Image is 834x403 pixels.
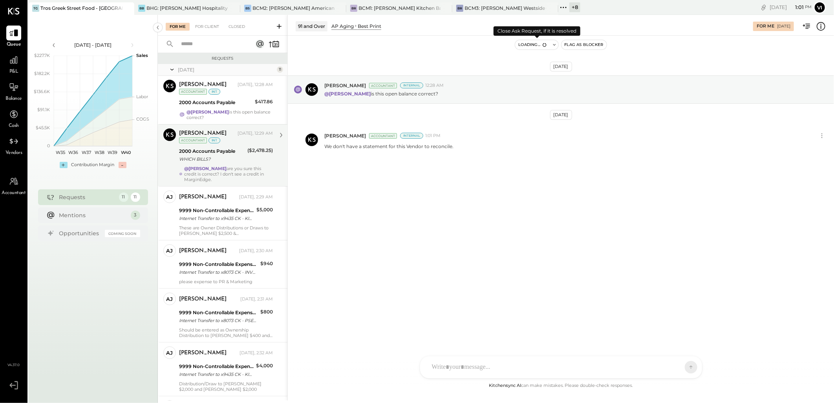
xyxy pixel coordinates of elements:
[515,40,550,49] button: Loading...
[494,26,580,36] div: Close Ask Request, if it is resolved
[119,192,128,202] div: 11
[179,193,227,201] div: [PERSON_NAME]
[179,225,273,236] div: These are Owner Distributions or Draws to [PERSON_NAME] $2,500 & [PERSON_NAME] $2,500
[131,211,140,220] div: 3
[179,370,254,378] div: Internet Transfer to x9435 CK - KICK UP
[0,174,27,197] a: Accountant
[166,295,173,303] div: AJ
[166,193,173,201] div: AJ
[208,89,220,95] div: int
[138,5,145,12] div: BB
[108,150,117,155] text: W39
[760,3,768,11] div: copy link
[252,5,335,11] div: BCM2: [PERSON_NAME] American Cooking
[166,349,173,357] div: AJ
[82,150,91,155] text: W37
[178,66,275,73] div: [DATE]
[240,350,273,356] div: [DATE], 2:32 AM
[95,150,104,155] text: W38
[179,214,254,222] div: Internet Transfer to x9435 CK - KICK UP
[71,162,115,168] div: Contribution Margin
[179,130,227,137] div: [PERSON_NAME]
[162,56,283,61] div: Requests
[239,194,273,200] div: [DATE], 2:29 AM
[324,132,366,139] span: [PERSON_NAME]
[179,137,207,143] div: Accountant
[179,327,273,338] div: Should be entered as Ownership Distribution to [PERSON_NAME] $400 and [PERSON_NAME] $400.
[105,230,140,237] div: Coming Soon
[119,162,126,168] div: -
[425,133,441,139] span: 1:01 PM
[456,5,463,12] div: BR
[260,260,273,267] div: $940
[179,349,227,357] div: [PERSON_NAME]
[187,109,229,115] strong: @[PERSON_NAME]
[179,155,245,163] div: WHICH BILLS?
[569,2,580,12] div: + 8
[814,1,826,14] button: Vi
[561,40,607,49] button: Flag as Blocker
[34,53,50,58] text: $227.7K
[47,143,50,148] text: 0
[324,91,371,97] strong: @[PERSON_NAME]
[179,99,252,106] div: 2000 Accounts Payable
[255,98,273,106] div: $417.86
[9,123,19,130] span: Cash
[32,5,39,12] div: TG
[5,150,22,157] span: Vendors
[238,82,273,88] div: [DATE], 12:28 AM
[59,193,115,201] div: Requests
[179,147,245,155] div: 2000 Accounts Payable
[324,82,366,89] span: [PERSON_NAME]
[179,295,227,303] div: [PERSON_NAME]
[0,80,27,103] a: Balance
[34,71,50,76] text: $182.2K
[36,125,50,130] text: $45.5K
[179,260,258,268] div: 9999 Non-Controllable Expenses:Other Income and Expenses:To Be Classified P&L
[260,308,273,316] div: $800
[0,26,27,48] a: Queue
[131,192,140,202] div: 11
[184,166,273,182] div: are you sure this credit is correct? I don't see a credit in MarginEdge.
[179,81,227,89] div: [PERSON_NAME]
[34,89,50,94] text: $136.6K
[121,150,130,155] text: W40
[277,66,283,73] div: 11
[179,89,207,95] div: Accountant
[9,68,18,75] span: P&L
[40,5,123,11] div: Tros Greek Street Food - [GEOGRAPHIC_DATA]
[240,296,273,302] div: [DATE], 2:31 AM
[191,23,223,31] div: For Client
[400,133,423,139] div: Internal
[55,150,65,155] text: W35
[68,150,78,155] text: W36
[324,90,438,97] p: is this open balance correct?
[179,247,227,255] div: [PERSON_NAME]
[7,41,21,48] span: Queue
[136,53,148,58] text: Sales
[179,207,254,214] div: 9999 Non-Controllable Expenses:Other Income and Expenses:To Be Classified P&L
[244,5,251,12] div: BS
[0,53,27,75] a: P&L
[256,362,273,370] div: $4,000
[331,23,354,29] div: AP Aging
[179,268,258,276] div: Internet Transfer to x8073 CK - INVOICE 1053-KPRA
[166,247,173,255] div: AJ
[358,5,441,11] div: BCM1: [PERSON_NAME] Kitchen Bar Market
[179,279,273,284] div: please expense to PR & Marketing
[184,166,227,171] strong: @[PERSON_NAME]
[425,82,444,89] span: 12:28 AM
[37,107,50,112] text: $91.1K
[400,82,423,88] div: Internal
[369,83,397,88] div: Accountant
[358,23,381,29] div: Best Print
[465,5,547,11] div: BCM3: [PERSON_NAME] Westside Grill
[179,309,258,317] div: 9999 Non-Controllable Expenses:Other Income and Expenses:To Be Classified P&L
[225,23,249,31] div: Closed
[60,42,126,48] div: [DATE] - [DATE]
[146,5,229,11] div: BHG: [PERSON_NAME] Hospitality Group, LLC
[247,147,273,154] div: ($2,478.25)
[296,21,327,31] div: 91 and Over
[0,107,27,130] a: Cash
[550,110,572,120] div: [DATE]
